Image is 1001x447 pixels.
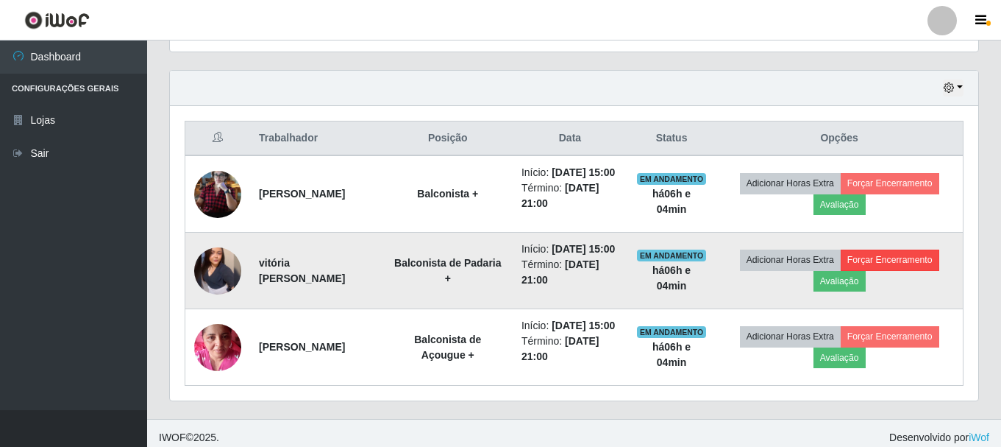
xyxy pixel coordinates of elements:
[740,326,841,347] button: Adicionar Horas Extra
[259,341,345,353] strong: [PERSON_NAME]
[841,326,939,347] button: Forçar Encerramento
[414,334,481,361] strong: Balconista de Açougue +
[740,173,841,194] button: Adicionar Horas Extra
[194,316,241,379] img: 1731929683743.jpeg
[889,430,989,446] span: Desenvolvido por
[841,173,939,194] button: Forçar Encerramento
[521,334,619,365] li: Término:
[521,242,619,257] li: Início:
[159,432,186,443] span: IWOF
[652,188,691,215] strong: há 06 h e 04 min
[394,257,502,284] strong: Balconista de Padaria +
[627,122,716,156] th: Status
[841,250,939,270] button: Forçar Encerramento
[969,432,989,443] a: iWof
[716,122,963,156] th: Opções
[813,271,866,292] button: Avaliação
[513,122,627,156] th: Data
[637,173,707,185] span: EM ANDAMENTO
[652,341,691,368] strong: há 06 h e 04 min
[194,162,241,226] img: 1744237096937.jpeg
[652,264,691,292] strong: há 06 h e 04 min
[259,188,345,200] strong: [PERSON_NAME]
[383,122,513,156] th: Posição
[417,188,478,200] strong: Balconista +
[552,166,615,178] time: [DATE] 15:00
[552,243,615,255] time: [DATE] 15:00
[521,180,619,211] li: Término:
[194,247,241,295] img: 1746551747350.jpeg
[552,320,615,331] time: [DATE] 15:00
[24,11,90,29] img: CoreUI Logo
[521,318,619,334] li: Início:
[813,194,866,215] button: Avaliação
[813,348,866,368] button: Avaliação
[250,122,383,156] th: Trabalhador
[637,326,707,338] span: EM ANDAMENTO
[159,430,219,446] span: © 2025 .
[637,250,707,261] span: EM ANDAMENTO
[521,165,619,180] li: Início:
[521,257,619,288] li: Término:
[259,257,345,284] strong: vitória [PERSON_NAME]
[740,250,841,270] button: Adicionar Horas Extra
